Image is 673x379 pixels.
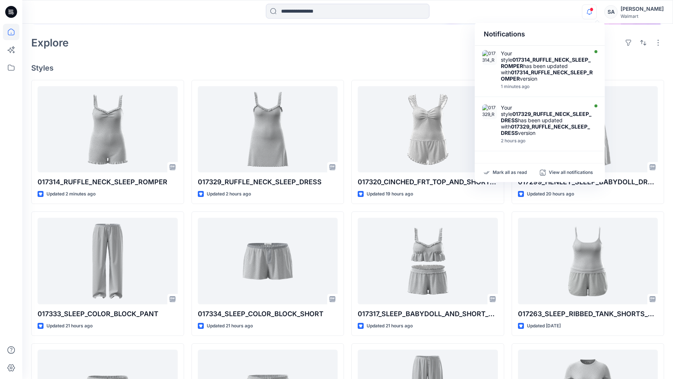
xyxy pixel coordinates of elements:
p: 017320_CINCHED_FRT_TOP_AND_SHORT_SLEEP_SET [358,177,498,187]
a: 017317_SLEEP_BABYDOLL_AND_SHORT_SET [358,218,498,304]
p: 017263_SLEEP_RIBBED_TANK_SHORTS_SET [518,309,658,319]
div: Your style has been updated with version [501,104,593,136]
p: View all notifications [549,169,593,176]
strong: 017329_RUFFLE_NECK_SLEEP_DRESS [501,111,592,123]
a: 017329_RUFFLE_NECK_SLEEP_DRESS [198,86,338,172]
div: Friday, October 03, 2025 18:13 [501,84,593,89]
p: Updated 21 hours ago [367,322,413,330]
a: 017320_CINCHED_FRT_TOP_AND_SHORT_SLEEP_SET [358,86,498,172]
p: 017334_SLEEP_COLOR_BLOCK_SHORT [198,309,338,319]
p: Updated 20 hours ago [527,190,574,198]
p: 017333_SLEEP_COLOR_BLOCK_PANT [38,309,178,319]
a: 017334_SLEEP_COLOR_BLOCK_SHORT [198,218,338,304]
p: Updated 21 hours ago [46,322,93,330]
p: Updated 21 hours ago [207,322,253,330]
a: 017263_SLEEP_RIBBED_TANK_SHORTS_SET [518,218,658,304]
div: Walmart [621,13,664,19]
div: Friday, October 03, 2025 16:37 [501,138,593,143]
strong: 017329_RUFFLE_NECK_SLEEP_DRESS [501,123,590,136]
a: 017333_SLEEP_COLOR_BLOCK_PANT [38,218,178,304]
div: [PERSON_NAME] [621,4,664,13]
p: 017317_SLEEP_BABYDOLL_AND_SHORT_SET [358,309,498,319]
strong: 017314_RUFFLE_NECK_SLEEP_ROMPER [501,69,593,82]
p: Updated 2 hours ago [207,190,251,198]
h4: Styles [31,64,664,72]
p: Updated 2 minutes ago [46,190,96,198]
p: Mark all as read [493,169,527,176]
strong: 017314_RUFFLE_NECK_SLEEP_ROMPER [501,56,591,69]
img: 017314_RUFFLE_NECK_SLEEP_ROMPER [482,50,497,65]
p: 017329_RUFFLE_NECK_SLEEP_DRESS [198,177,338,187]
p: Updated [DATE] [527,322,561,330]
div: Your style has been updated with version [501,50,593,82]
div: Notifications [475,23,605,46]
h2: Explore [31,37,69,49]
a: 017314_RUFFLE_NECK_SLEEP_ROMPER [38,86,178,172]
p: 017314_RUFFLE_NECK_SLEEP_ROMPER [38,177,178,187]
img: 017329_RUFFLE_NECK_SLEEP_DRESS [482,104,497,119]
div: SA [604,5,618,19]
p: Updated 19 hours ago [367,190,413,198]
